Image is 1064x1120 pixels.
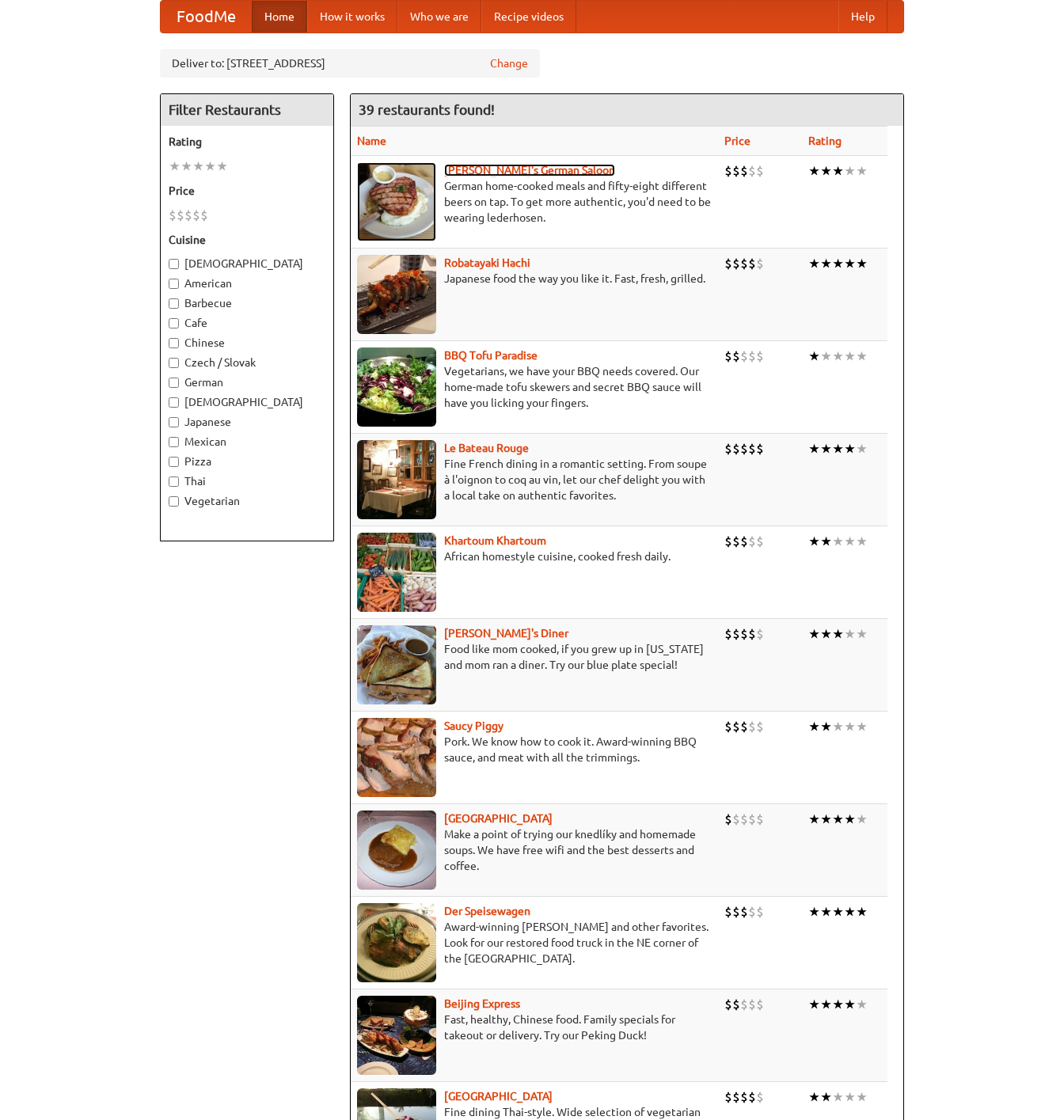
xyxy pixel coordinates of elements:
li: ★ [808,255,820,272]
li: $ [192,207,200,224]
b: [GEOGRAPHIC_DATA] [444,1090,553,1103]
li: $ [724,162,732,180]
li: ★ [856,718,868,735]
li: $ [756,533,764,550]
label: Japanese [169,414,325,430]
li: $ [748,903,756,921]
li: $ [756,347,764,365]
li: $ [732,996,740,1013]
li: ★ [856,533,868,550]
li: $ [200,207,208,224]
li: $ [740,1088,748,1106]
li: ★ [844,718,856,735]
li: ★ [844,625,856,643]
li: ★ [808,162,820,180]
input: German [169,378,179,388]
li: $ [740,718,748,735]
li: ★ [832,255,844,272]
li: ★ [180,158,192,175]
input: Pizza [169,457,179,467]
li: ★ [808,347,820,365]
b: Robatayaki Hachi [444,256,530,269]
li: ★ [832,996,844,1013]
li: ★ [169,158,180,175]
li: $ [756,811,764,828]
a: Beijing Express [444,997,520,1010]
li: ★ [820,162,832,180]
p: German home-cooked meals and fifty-eight different beers on tap. To get more authentic, you'd nee... [357,178,712,226]
li: ★ [856,162,868,180]
p: African homestyle cuisine, cooked fresh daily. [357,549,712,564]
li: $ [740,625,748,643]
li: ★ [856,255,868,272]
li: $ [732,718,740,735]
a: [PERSON_NAME]'s German Saloon [444,164,615,177]
li: $ [724,811,732,828]
li: $ [748,1088,756,1106]
li: ★ [820,718,832,735]
input: Czech / Slovak [169,358,179,368]
label: Vegetarian [169,493,325,509]
li: $ [748,533,756,550]
h5: Cuisine [169,232,325,248]
li: ★ [832,1088,844,1106]
li: $ [724,440,732,457]
li: $ [740,162,748,180]
label: [DEMOGRAPHIC_DATA] [169,394,325,410]
li: ★ [832,533,844,550]
li: $ [732,255,740,272]
li: $ [740,440,748,457]
li: $ [732,533,740,550]
li: $ [756,996,764,1013]
li: ★ [844,162,856,180]
p: Make a point of trying our knedlíky and homemade soups. We have free wifi and the best desserts a... [357,826,712,874]
a: How it works [307,1,397,32]
li: ★ [856,347,868,365]
label: Barbecue [169,295,325,311]
label: Thai [169,473,325,489]
li: $ [169,207,177,224]
li: $ [748,718,756,735]
ng-pluralize: 39 restaurants found! [359,102,495,117]
h5: Price [169,183,325,199]
li: ★ [820,255,832,272]
label: American [169,275,325,291]
li: $ [756,440,764,457]
li: $ [724,255,732,272]
li: ★ [820,903,832,921]
li: $ [748,440,756,457]
b: BBQ Tofu Paradise [444,349,538,362]
input: Cafe [169,318,179,328]
a: Le Bateau Rouge [444,442,529,454]
b: Khartoum Khartoum [444,534,546,547]
li: $ [740,996,748,1013]
label: German [169,374,325,390]
a: Help [838,1,887,32]
li: $ [732,1088,740,1106]
li: $ [748,996,756,1013]
li: $ [740,255,748,272]
label: Mexican [169,434,325,450]
li: ★ [832,162,844,180]
li: $ [724,903,732,921]
li: ★ [832,347,844,365]
li: ★ [832,903,844,921]
label: [DEMOGRAPHIC_DATA] [169,256,325,271]
a: [PERSON_NAME]'s Diner [444,627,568,640]
li: ★ [808,440,820,457]
img: czechpoint.jpg [357,811,436,890]
img: bateaurouge.jpg [357,440,436,519]
img: sallys.jpg [357,625,436,704]
a: Change [490,55,528,71]
b: [GEOGRAPHIC_DATA] [444,812,553,825]
li: ★ [808,625,820,643]
a: Saucy Piggy [444,719,503,732]
li: ★ [856,625,868,643]
p: Japanese food the way you like it. Fast, fresh, grilled. [357,271,712,287]
label: Pizza [169,454,325,469]
li: ★ [808,811,820,828]
p: Vegetarians, we have your BBQ needs covered. Our home-made tofu skewers and secret BBQ sauce will... [357,363,712,411]
li: ★ [820,1088,832,1106]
